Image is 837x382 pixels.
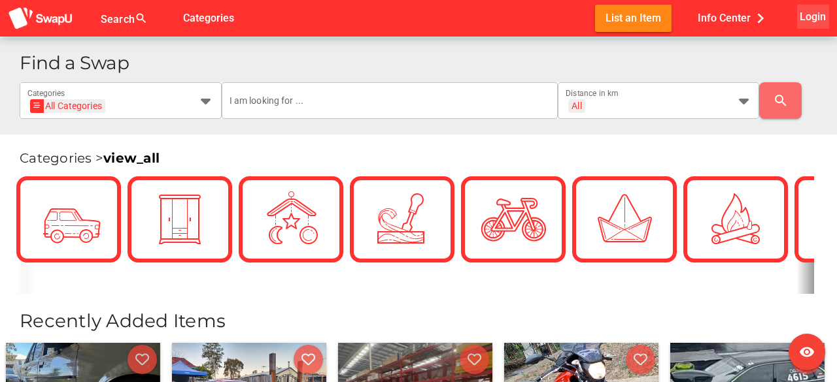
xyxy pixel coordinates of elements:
h1: Find a Swap [20,54,827,72]
i: false [163,10,179,26]
span: Recently Added Items [20,310,226,332]
div: All Categories [34,99,102,113]
span: Login [800,8,826,25]
i: search [773,93,789,108]
button: Categories [173,5,245,31]
span: List an Item [606,9,661,27]
div: All [572,100,581,112]
i: visibility [799,344,815,360]
button: Info Center [687,5,781,31]
input: I am looking for ... [230,82,550,119]
img: aSD8y5uGLpzPJLYTcYcjNu3laj1c05W5KWf0Ds+Za8uybjssssuu+yyyy677LKX2n+PWMSDJ9a87AAAAABJRU5ErkJggg== [8,7,73,31]
a: Categories [173,11,245,24]
span: Info Center [698,7,770,29]
a: view_all [103,150,160,166]
i: chevron_right [751,8,770,28]
span: Categories > [20,150,160,166]
span: Categories [183,7,234,29]
button: List an Item [595,5,672,31]
button: Login [797,5,829,29]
